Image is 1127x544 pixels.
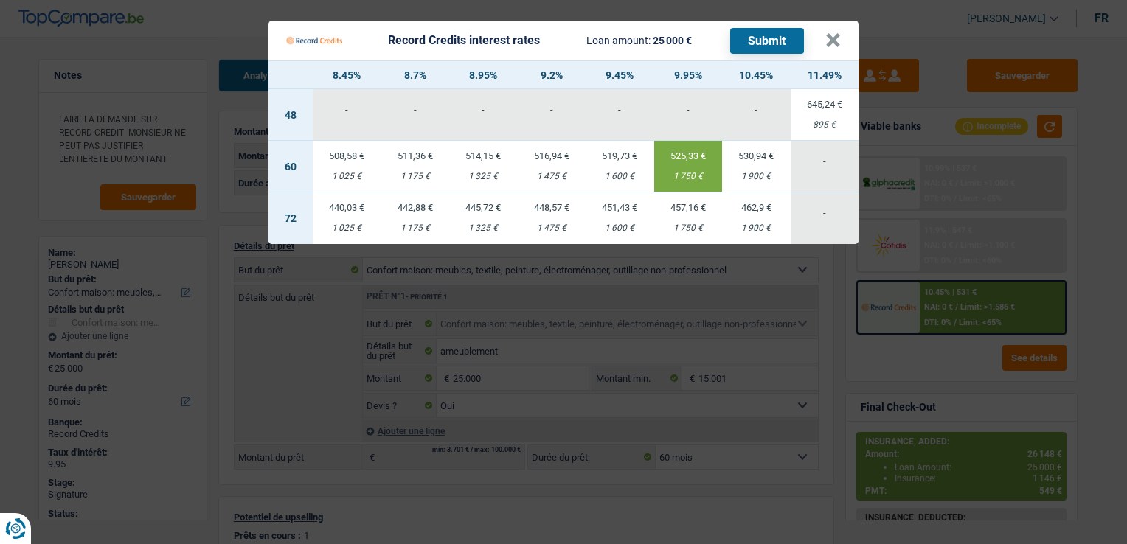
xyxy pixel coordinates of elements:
div: 1 025 € [313,223,381,233]
div: 442,88 € [381,203,450,212]
div: - [586,105,654,114]
div: - [518,105,586,114]
th: 11.49% [791,61,859,89]
th: 9.2% [518,61,586,89]
button: × [825,33,841,48]
th: 9.95% [654,61,723,89]
div: - [381,105,450,114]
div: 1 175 € [381,172,450,181]
div: 1 475 € [518,223,586,233]
div: 457,16 € [654,203,723,212]
button: Submit [730,28,804,54]
td: 60 [268,141,313,192]
div: 525,33 € [654,151,723,161]
div: - [791,208,859,217]
div: 448,57 € [518,203,586,212]
div: 1 325 € [449,223,518,233]
div: 1 600 € [586,172,654,181]
div: 462,9 € [722,203,791,212]
div: - [654,105,723,114]
div: 451,43 € [586,203,654,212]
div: 1 325 € [449,172,518,181]
div: 1 475 € [518,172,586,181]
div: 530,94 € [722,151,791,161]
div: 1 900 € [722,223,791,233]
div: 519,73 € [586,151,654,161]
th: 8.95% [449,61,518,89]
div: 895 € [791,120,859,130]
div: - [313,105,381,114]
th: 10.45% [722,61,791,89]
div: 1 600 € [586,223,654,233]
td: 72 [268,192,313,244]
span: 25 000 € [653,35,692,46]
div: 445,72 € [449,203,518,212]
div: - [791,156,859,166]
img: Record Credits [286,27,342,55]
div: 1 900 € [722,172,791,181]
div: 516,94 € [518,151,586,161]
span: Loan amount: [586,35,651,46]
th: 8.45% [313,61,381,89]
div: Record Credits interest rates [388,35,540,46]
div: - [722,105,791,114]
div: 1 750 € [654,172,723,181]
div: - [449,105,518,114]
td: 48 [268,89,313,141]
div: 1 025 € [313,172,381,181]
th: 9.45% [586,61,654,89]
div: 1 175 € [381,223,450,233]
div: 511,36 € [381,151,450,161]
div: 645,24 € [791,100,859,109]
div: 508,58 € [313,151,381,161]
div: 440,03 € [313,203,381,212]
div: 514,15 € [449,151,518,161]
th: 8.7% [381,61,450,89]
div: 1 750 € [654,223,723,233]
